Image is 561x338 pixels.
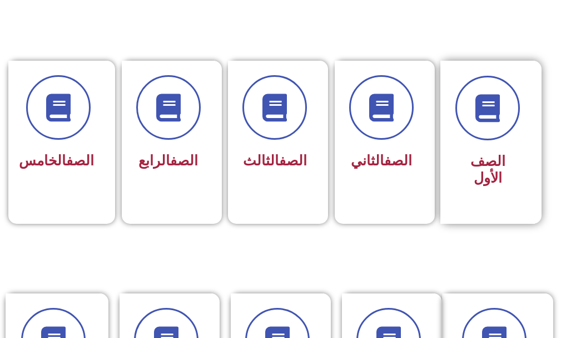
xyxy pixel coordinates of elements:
span: الرابع [138,153,198,169]
a: الصف [384,153,412,169]
a: الصف [170,153,198,169]
a: الصف [279,153,307,169]
span: الخامس [19,153,94,169]
span: الصف الأول [470,153,505,186]
span: الثالث [243,153,307,169]
span: الثاني [351,153,412,169]
a: الصف [66,153,94,169]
